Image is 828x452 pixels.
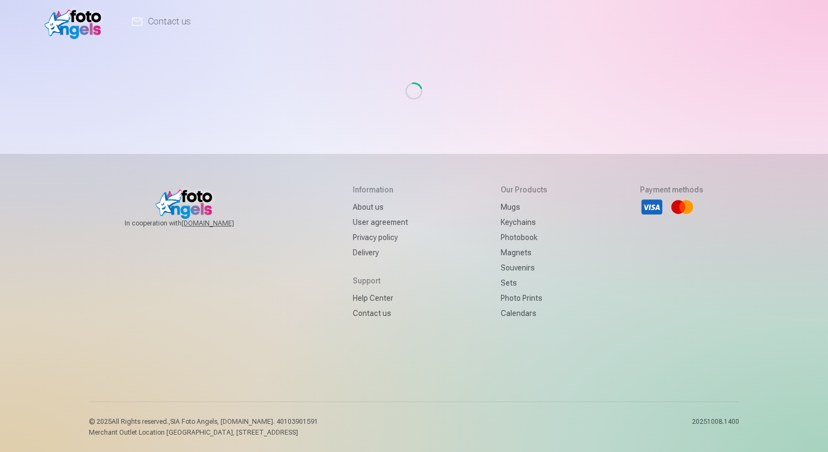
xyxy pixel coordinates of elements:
span: SIA Foto Angels, [DOMAIN_NAME]. 40103901591 [170,418,318,425]
a: [DOMAIN_NAME] [182,219,260,228]
a: Mugs [501,199,547,215]
li: Mastercard [670,195,694,219]
a: Contact us [353,306,408,321]
p: 20251008.1400 [692,417,739,437]
a: Photo prints [501,290,547,306]
a: Calendars [501,306,547,321]
a: Keychains [501,215,547,230]
img: /fa1 [44,4,107,39]
h5: Support [353,275,408,286]
li: Visa [640,195,664,219]
p: Merchant Outlet Location [GEOGRAPHIC_DATA], [STREET_ADDRESS] [89,428,318,437]
a: About us [353,199,408,215]
h5: Information [353,184,408,195]
p: © 2025 All Rights reserved. , [89,417,318,426]
a: Help Center [353,290,408,306]
a: Privacy policy [353,230,408,245]
a: User agreement [353,215,408,230]
span: In cooperation with [125,219,260,228]
a: Souvenirs [501,260,547,275]
h5: Our products [501,184,547,195]
a: Sets [501,275,547,290]
a: Magnets [501,245,547,260]
a: Photobook [501,230,547,245]
h5: Payment methods [640,184,703,195]
a: Delivery [353,245,408,260]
